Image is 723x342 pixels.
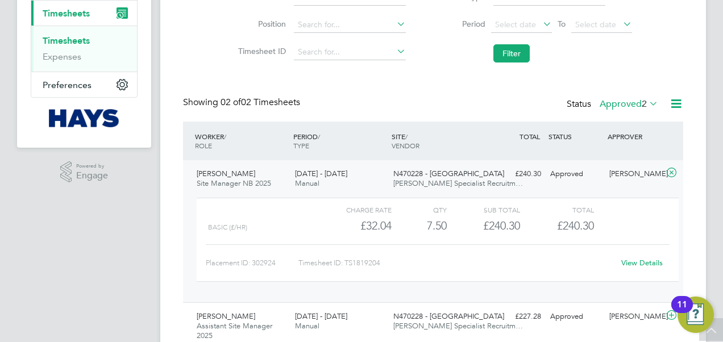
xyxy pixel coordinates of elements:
[318,203,392,216] div: Charge rate
[605,126,664,147] div: APPROVER
[392,216,447,235] div: 7.50
[197,169,255,178] span: [PERSON_NAME]
[393,321,523,331] span: [PERSON_NAME] Specialist Recruitm…
[546,126,605,147] div: STATUS
[393,178,523,188] span: [PERSON_NAME] Specialist Recruitm…
[295,169,347,178] span: [DATE] - [DATE]
[393,169,504,178] span: N470228 - [GEOGRAPHIC_DATA]
[295,311,347,321] span: [DATE] - [DATE]
[31,72,137,97] button: Preferences
[677,305,687,319] div: 11
[434,19,485,29] label: Period
[605,165,664,183] div: [PERSON_NAME]
[557,219,594,232] span: £240.30
[575,19,616,30] span: Select date
[392,141,419,150] span: VENDOR
[487,165,546,183] div: £240.30
[600,98,658,110] label: Approved
[447,216,520,235] div: £240.30
[221,97,300,108] span: 02 Timesheets
[31,26,137,72] div: Timesheets
[235,19,286,29] label: Position
[389,126,487,156] div: SITE
[235,46,286,56] label: Timesheet ID
[487,307,546,326] div: £227.28
[621,258,663,268] a: View Details
[43,8,90,19] span: Timesheets
[678,297,714,333] button: Open Resource Center, 11 new notifications
[221,97,241,108] span: 02 of
[520,132,540,141] span: TOTAL
[405,132,408,141] span: /
[318,216,392,235] div: £32.04
[31,1,137,26] button: Timesheets
[197,311,255,321] span: [PERSON_NAME]
[195,141,212,150] span: ROLE
[495,19,536,30] span: Select date
[76,161,108,171] span: Powered by
[294,17,406,33] input: Search for...
[295,321,319,331] span: Manual
[43,35,90,46] a: Timesheets
[554,16,569,31] span: To
[43,51,81,62] a: Expenses
[318,132,320,141] span: /
[76,171,108,181] span: Engage
[546,165,605,183] div: Approved
[43,80,92,90] span: Preferences
[31,109,138,127] a: Go to home page
[546,307,605,326] div: Approved
[206,254,298,272] div: Placement ID: 302924
[224,132,226,141] span: /
[183,97,302,109] div: Showing
[197,178,271,188] span: Site Manager NB 2025
[298,254,614,272] div: Timesheet ID: TS1819204
[192,126,290,156] div: WORKER
[294,44,406,60] input: Search for...
[520,203,593,216] div: Total
[393,311,504,321] span: N470228 - [GEOGRAPHIC_DATA]
[642,98,647,110] span: 2
[60,161,109,183] a: Powered byEngage
[49,109,120,127] img: hays-logo-retina.png
[605,307,664,326] div: [PERSON_NAME]
[447,203,520,216] div: Sub Total
[295,178,319,188] span: Manual
[197,321,272,340] span: Assistant Site Manager 2025
[290,126,389,156] div: PERIOD
[493,44,530,62] button: Filter
[392,203,447,216] div: QTY
[567,97,660,112] div: Status
[293,141,309,150] span: TYPE
[208,223,247,231] span: Basic (£/HR)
